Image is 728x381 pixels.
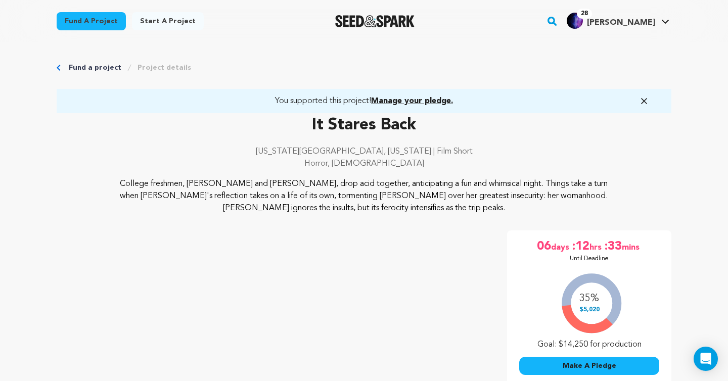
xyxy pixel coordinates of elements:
span: days [551,239,571,255]
p: It Stares Back [57,113,671,137]
span: hrs [589,239,604,255]
p: Until Deadline [570,255,609,263]
span: 28 [577,9,592,19]
span: :12 [571,239,589,255]
span: :33 [604,239,622,255]
a: Start a project [132,12,204,30]
div: Open Intercom Messenger [694,347,718,371]
img: 162372f1c1f84888.png [567,13,583,29]
a: Anna M.'s Profile [565,11,671,29]
span: mins [622,239,642,255]
div: Anna M.'s Profile [567,13,655,29]
span: Manage your pledge. [371,97,453,105]
span: 06 [537,239,551,255]
p: [US_STATE][GEOGRAPHIC_DATA], [US_STATE] | Film Short [57,146,671,158]
a: Project details [138,63,191,73]
p: College freshmen, [PERSON_NAME] and [PERSON_NAME], drop acid together, anticipating a fun and whi... [118,178,610,214]
a: You supported this project!Manage your pledge. [69,95,659,107]
a: Fund a project [57,12,126,30]
p: Horror, [DEMOGRAPHIC_DATA] [57,158,671,170]
a: Seed&Spark Homepage [335,15,415,27]
img: Seed&Spark Logo Dark Mode [335,15,415,27]
button: Make A Pledge [519,357,659,375]
div: Breadcrumb [57,63,671,73]
span: [PERSON_NAME] [587,19,655,27]
a: Fund a project [69,63,121,73]
span: Anna M.'s Profile [565,11,671,32]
